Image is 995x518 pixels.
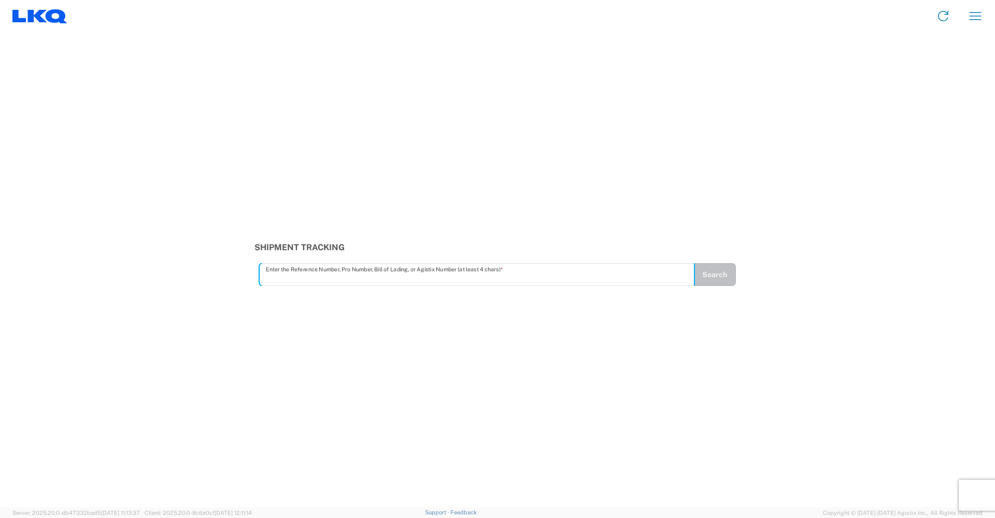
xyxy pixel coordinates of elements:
[425,509,451,515] a: Support
[823,508,983,517] span: Copyright © [DATE]-[DATE] Agistix Inc., All Rights Reserved
[254,242,741,252] h3: Shipment Tracking
[12,510,140,516] span: Server: 2025.20.0-db47332bad5
[101,510,140,516] span: [DATE] 11:13:37
[450,509,477,515] a: Feedback
[145,510,252,516] span: Client: 2025.20.0-8c6e0cf
[215,510,252,516] span: [DATE] 12:11:14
